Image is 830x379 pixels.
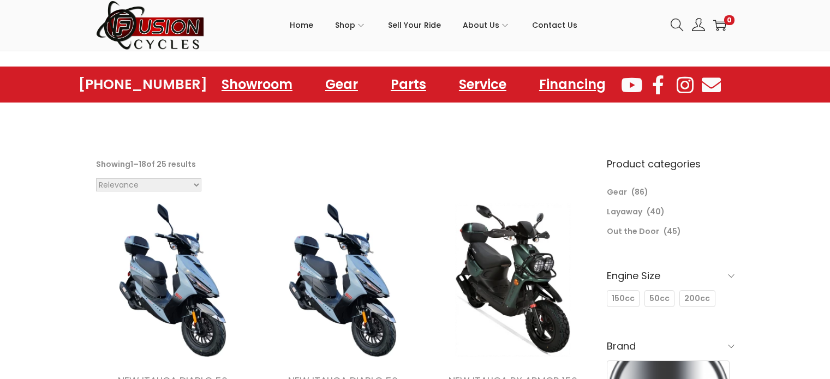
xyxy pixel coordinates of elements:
[528,72,617,97] a: Financing
[631,187,648,197] span: (86)
[532,1,577,50] a: Contact Us
[211,72,303,97] a: Showroom
[607,157,735,171] h6: Product categories
[649,293,670,304] span: 50cc
[314,72,369,97] a: Gear
[607,187,627,197] a: Gear
[96,157,590,172] p: Showing – of 25 results
[463,11,499,39] span: About Us
[388,1,441,50] a: Sell Your Ride
[388,11,441,39] span: Sell Your Ride
[607,333,735,359] h6: Brand
[335,1,366,50] a: Shop
[664,226,681,237] span: (45)
[380,72,437,97] a: Parts
[211,72,617,97] nav: Menu
[139,159,146,170] span: 18
[612,293,635,304] span: 150cc
[607,263,735,288] h6: Engine Size
[647,206,665,217] span: (40)
[205,1,662,50] nav: Primary navigation
[79,77,207,92] a: [PHONE_NUMBER]
[96,178,201,191] select: Shop order
[607,206,642,217] a: Layaway
[607,226,659,237] a: Out the Door
[684,293,710,304] span: 200cc
[463,1,510,50] a: About Us
[290,11,313,39] span: Home
[713,19,726,32] a: 0
[290,1,313,50] a: Home
[448,72,517,97] a: Service
[532,11,577,39] span: Contact Us
[130,159,133,170] span: 1
[335,11,355,39] span: Shop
